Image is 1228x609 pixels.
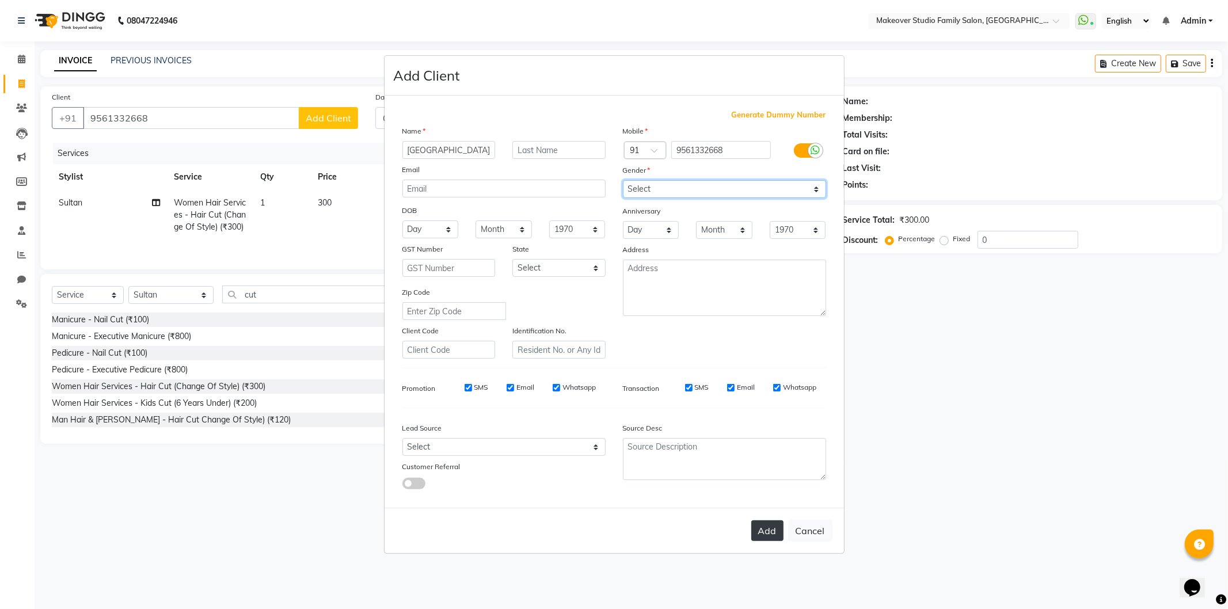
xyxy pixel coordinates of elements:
input: Email [402,180,606,197]
label: SMS [695,382,709,393]
input: Resident No. or Any Id [512,341,606,359]
label: Whatsapp [562,382,596,393]
label: Customer Referral [402,462,461,472]
label: Email [402,165,420,175]
input: Client Code [402,341,496,359]
label: Transaction [623,383,660,394]
iframe: chat widget [1180,563,1216,597]
input: GST Number [402,259,496,277]
label: Promotion [402,383,436,394]
label: Email [737,382,755,393]
label: Lead Source [402,423,442,433]
input: Mobile [671,141,771,159]
label: Mobile [623,126,648,136]
button: Cancel [788,520,832,542]
label: GST Number [402,244,443,254]
button: Add [751,520,784,541]
label: Anniversary [623,206,661,216]
label: Name [402,126,426,136]
input: Enter Zip Code [402,302,506,320]
label: Gender [623,165,651,176]
label: Identification No. [512,326,567,336]
label: State [512,244,529,254]
label: Source Desc [623,423,663,433]
label: Address [623,245,649,255]
label: DOB [402,205,417,216]
label: Client Code [402,326,439,336]
label: Whatsapp [783,382,816,393]
label: Email [516,382,534,393]
label: SMS [474,382,488,393]
span: Generate Dummy Number [732,109,826,121]
h4: Add Client [394,65,460,86]
label: Zip Code [402,287,431,298]
input: Last Name [512,141,606,159]
input: First Name [402,141,496,159]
